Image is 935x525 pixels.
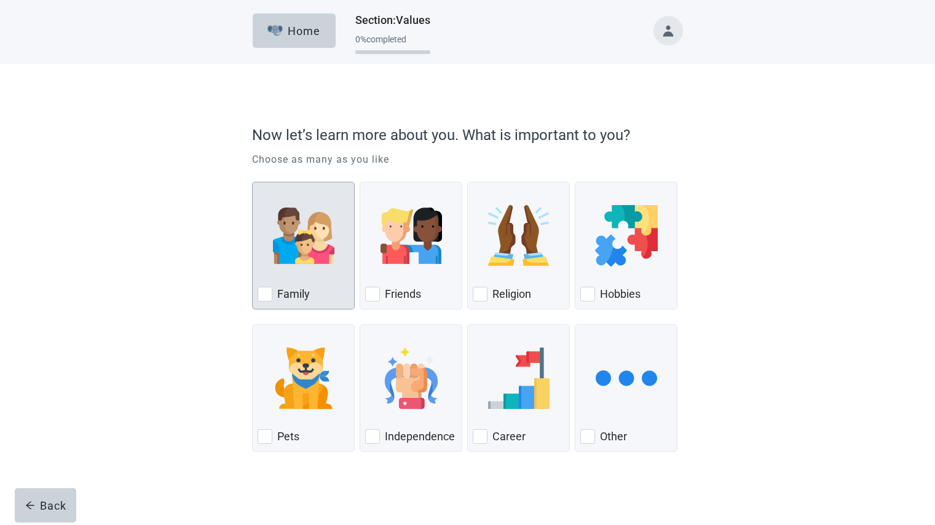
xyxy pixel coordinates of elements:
div: Pets, checkbox, not checked [252,324,355,452]
div: Progress section [355,29,430,60]
img: Elephant [267,25,283,36]
div: Family, checkbox, not checked [252,182,355,309]
div: Independence, checkbox, not checked [360,324,462,452]
p: Choose as many as you like [252,152,682,167]
div: Friends, checkbox, not checked [360,182,462,309]
div: 0 % completed [355,34,430,44]
div: Religion, checkbox, not checked [467,182,570,309]
label: Other [600,429,627,444]
p: Now let’s learn more about you. What is important to you? [252,124,676,146]
label: Religion [492,287,531,301]
label: Independence [385,429,455,444]
label: Career [492,429,526,444]
button: ElephantHome [253,14,336,48]
label: Friends [385,287,421,301]
button: arrow-leftBack [15,488,76,523]
label: Family [277,287,310,301]
div: Other, checkbox, not checked [575,324,677,452]
label: Hobbies [600,287,641,301]
div: Back [25,499,66,511]
button: Toggle account menu [653,16,683,45]
div: Hobbies, checkbox, not checked [575,182,677,309]
div: Home [267,25,320,37]
span: arrow-left [25,500,35,510]
h1: Section : Values [355,12,430,29]
label: Pets [277,429,299,444]
div: Career, checkbox, not checked [467,324,570,452]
